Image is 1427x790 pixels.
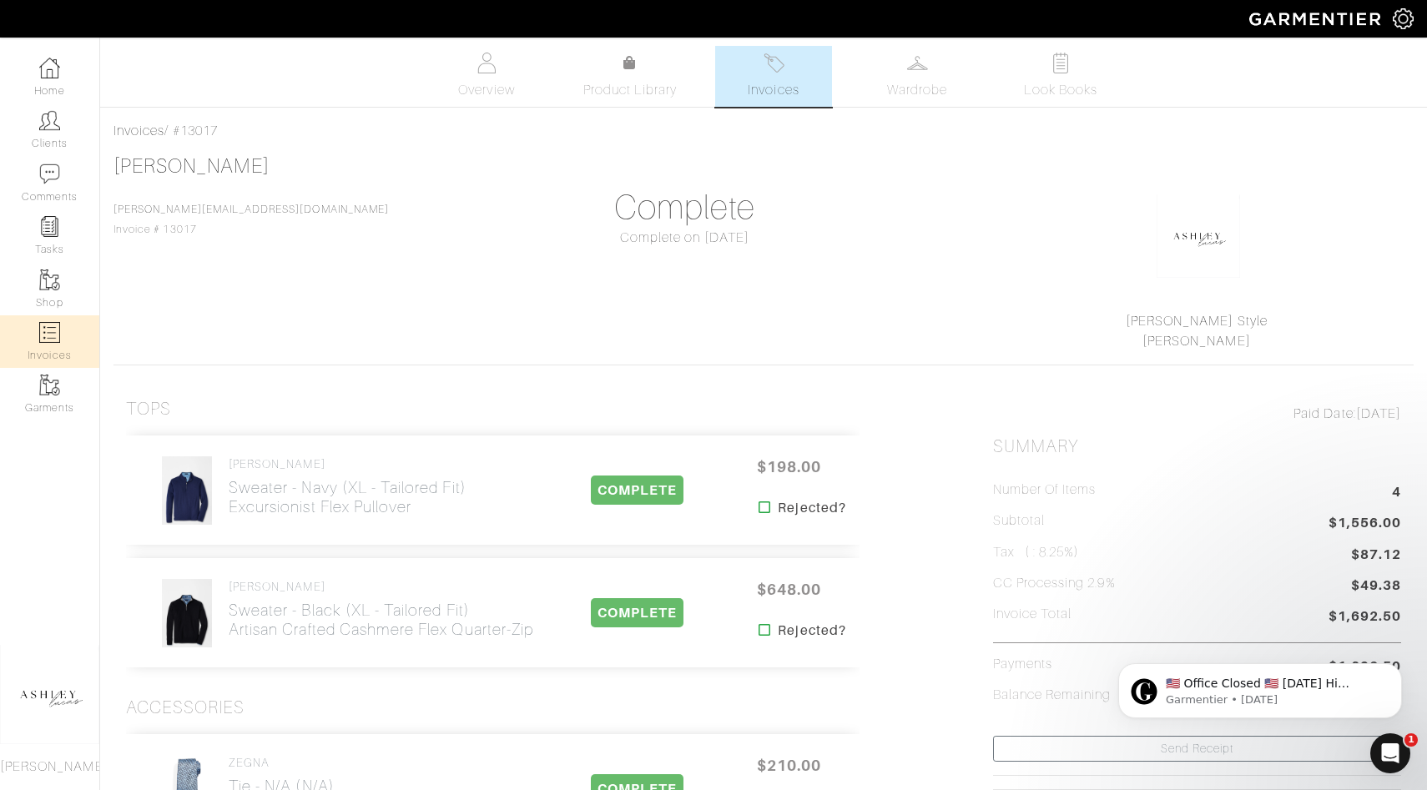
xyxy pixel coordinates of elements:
[161,578,213,648] img: LZFKQhKFCbULyF8ab7JdSw8c
[993,576,1116,591] h5: CC Processing 2.9%
[739,747,839,783] span: $210.00
[1392,482,1401,505] span: 4
[229,478,466,516] h2: Sweater - Navy (XL - Tailored Fit) Excursionist Flex Pullover
[993,513,1045,529] h5: Subtotal
[1002,46,1119,107] a: Look Books
[739,571,839,607] span: $648.00
[748,80,799,100] span: Invoices
[572,53,688,100] a: Product Library
[591,476,683,505] span: COMPLETE
[39,322,60,343] img: orders-icon-0abe47150d42831381b5fb84f609e132dff9fe21cb692f30cb5eec754e2cba89.png
[907,53,928,73] img: wardrobe-487a4870c1b7c33e795ec22d11cfc2ed9d08956e64fb3008fe2437562e282088.svg
[993,482,1097,498] h5: Number of Items
[715,46,832,107] a: Invoices
[39,216,60,237] img: reminder-icon-8004d30b9f0a5d33ae49ab947aed9ed385cf756f9e5892f1edd6e32f2345188e.png
[428,46,545,107] a: Overview
[39,164,60,184] img: comment-icon-a0a6a9ef722e966f86d9cbdc48e553b5cf19dbc54f86b18d962a5391bc8f6eb6.png
[993,606,1072,622] h5: Invoice Total
[993,545,1080,561] h5: Tax ( : 8.25%)
[229,580,533,639] a: [PERSON_NAME] Sweater - Black (XL - Tailored Fit)Artisan Crafted Cashmere Flex Quarter-Zip
[1157,194,1240,278] img: okhkJxsQsug8ErY7G9ypRsDh.png
[229,457,466,516] a: [PERSON_NAME] Sweater - Navy (XL - Tailored Fit)Excursionist Flex Pullover
[1241,4,1393,33] img: garmentier-logo-header-white-b43fb05a5012e4ada735d5af1a66efaba907eab6374d6393d1fbf88cb4ef424d.png
[161,455,213,526] img: wdzrjCPDRgbv5cP7h56wNBCp
[113,155,270,177] a: [PERSON_NAME]
[583,80,678,100] span: Product Library
[229,756,386,770] h4: ZEGNA
[1404,733,1418,747] span: 1
[229,457,466,471] h4: [PERSON_NAME]
[1093,628,1427,745] iframe: Intercom notifications message
[229,580,533,594] h4: [PERSON_NAME]
[229,601,533,639] h2: Sweater - Black (XL - Tailored Fit) Artisan Crafted Cashmere Flex Quarter-Zip
[477,53,497,73] img: basicinfo-40fd8af6dae0f16599ec9e87c0ef1c0a1fdea2edbe929e3d69a839185d80c458.svg
[993,687,1112,703] h5: Balance Remaining
[458,80,514,100] span: Overview
[126,399,171,420] h3: Tops
[39,269,60,290] img: garments-icon-b7da505a4dc4fd61783c78ac3ca0ef83fa9d6f193b1c9dc38574b1d14d53ca28.png
[993,436,1401,457] h2: Summary
[993,736,1401,762] a: Send Receipt
[1329,513,1401,536] span: $1,556.00
[591,598,683,627] span: COMPLETE
[1142,334,1251,349] a: [PERSON_NAME]
[887,80,947,100] span: Wardrobe
[993,657,1052,672] h5: Payments
[1293,406,1356,421] span: Paid Date:
[764,53,784,73] img: orders-27d20c2124de7fd6de4e0e44c1d41de31381a507db9b33961299e4e07d508b8c.svg
[481,188,889,228] h1: Complete
[859,46,976,107] a: Wardrobe
[39,58,60,78] img: dashboard-icon-dbcd8f5a0b271acd01030246c82b418ddd0df26cd7fceb0bd07c9910d44c42f6.png
[1370,733,1410,773] iframe: Intercom live chat
[1329,606,1401,629] span: $1,692.50
[1393,8,1414,29] img: gear-icon-white-bd11855cb880d31180b6d7d6211b90ccbf57a29d726f0c71d8c61bd08dd39cc2.png
[113,121,1414,141] div: / #13017
[113,204,389,215] a: [PERSON_NAME][EMAIL_ADDRESS][DOMAIN_NAME]
[739,449,839,485] span: $198.00
[778,621,845,641] strong: Rejected?
[1351,576,1401,598] span: $49.38
[126,697,245,718] h3: Accessories
[113,204,389,235] span: Invoice # 13017
[39,110,60,131] img: clients-icon-6bae9207a08558b7cb47a8932f037763ab4055f8c8b6bfacd5dc20c3e0201464.png
[1126,314,1268,329] a: [PERSON_NAME] Style
[39,375,60,395] img: garments-icon-b7da505a4dc4fd61783c78ac3ca0ef83fa9d6f193b1c9dc38574b1d14d53ca28.png
[1024,80,1098,100] span: Look Books
[993,404,1401,424] div: [DATE]
[1351,545,1401,565] span: $87.12
[1051,53,1072,73] img: todo-9ac3debb85659649dc8f770b8b6100bb5dab4b48dedcbae339e5042a72dfd3cc.svg
[778,498,845,518] strong: Rejected?
[113,123,164,138] a: Invoices
[481,228,889,248] div: Complete on [DATE]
